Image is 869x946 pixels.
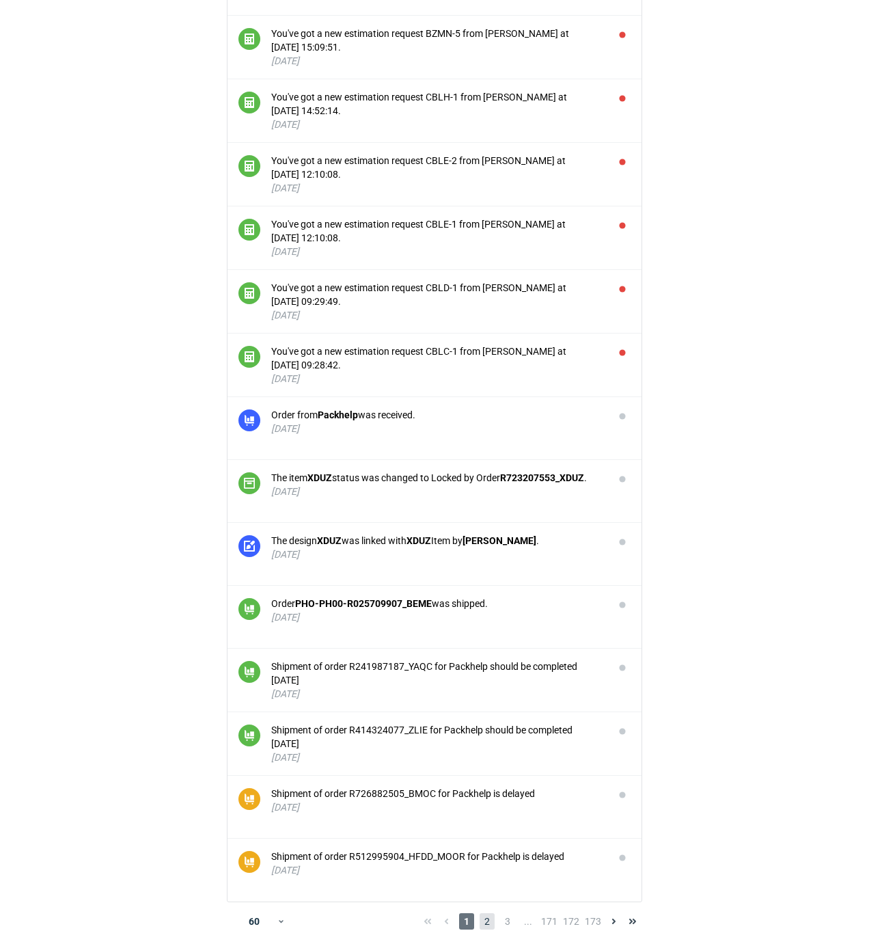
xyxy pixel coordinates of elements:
div: [DATE] [271,181,603,195]
div: Shipment of order R414324077_ZLIE for Packhelp should be completed [DATE] [271,723,603,751]
div: [DATE] [271,245,603,258]
button: You've got a new estimation request CBLD-1 from [PERSON_NAME] at [DATE] 09:29:49.[DATE] [271,281,603,322]
button: Shipment of order R414324077_ZLIE for Packhelp should be completed [DATE][DATE] [271,723,603,764]
span: ... [521,913,536,930]
div: [DATE] [271,548,603,561]
button: You've got a new estimation request BZMN-5 from [PERSON_NAME] at [DATE] 15:09:51.[DATE] [271,27,603,68]
div: [DATE] [271,118,603,131]
div: [DATE] [271,308,603,322]
div: [DATE] [271,610,603,624]
button: Shipment of order R512995904_HFDD_MOOR for Packhelp is delayed[DATE] [271,850,603,877]
div: Shipment of order R726882505_BMOC for Packhelp is delayed [271,787,603,800]
button: OrderPHO-PH00-R025709907_BEMEwas shipped.[DATE] [271,597,603,624]
div: Order from was received. [271,408,603,422]
button: The designXDUZwas linked withXDUZItem by[PERSON_NAME].[DATE] [271,534,603,561]
div: You've got a new estimation request CBLC-1 from [PERSON_NAME] at [DATE] 09:28:42. [271,344,603,372]
button: You've got a new estimation request CBLE-2 from [PERSON_NAME] at [DATE] 12:10:08.[DATE] [271,154,603,195]
div: You've got a new estimation request CBLE-1 from [PERSON_NAME] at [DATE] 12:10:08. [271,217,603,245]
strong: Packhelp [318,409,358,420]
div: [DATE] [271,422,603,435]
div: Shipment of order R512995904_HFDD_MOOR for Packhelp is delayed [271,850,603,863]
span: 3 [500,913,515,930]
button: Shipment of order R726882505_BMOC for Packhelp is delayed[DATE] [271,787,603,814]
strong: PHO-PH00-R025709907_BEME [295,598,432,609]
div: 60 [232,912,277,931]
div: [DATE] [271,751,603,764]
div: You've got a new estimation request CBLE-2 from [PERSON_NAME] at [DATE] 12:10:08. [271,154,603,181]
span: 2 [480,913,495,930]
div: [DATE] [271,863,603,877]
strong: XDUZ [406,535,431,546]
button: You've got a new estimation request CBLE-1 from [PERSON_NAME] at [DATE] 12:10:08.[DATE] [271,217,603,258]
div: [DATE] [271,485,603,498]
div: The item status was changed to Locked by Order . [271,471,603,485]
button: You've got a new estimation request CBLH-1 from [PERSON_NAME] at [DATE] 14:52:14.[DATE] [271,90,603,131]
div: Shipment of order R241987187_YAQC for Packhelp should be completed [DATE] [271,660,603,687]
strong: [PERSON_NAME] [463,535,536,546]
div: [DATE] [271,372,603,386]
button: Shipment of order R241987187_YAQC for Packhelp should be completed [DATE][DATE] [271,660,603,701]
span: 173 [585,913,601,930]
div: [DATE] [271,800,603,814]
strong: XDUZ [307,472,332,483]
div: You've got a new estimation request BZMN-5 from [PERSON_NAME] at [DATE] 15:09:51. [271,27,603,54]
span: 1 [459,913,474,930]
strong: R723207553_XDUZ [500,472,584,483]
span: 172 [563,913,579,930]
div: [DATE] [271,687,603,701]
strong: XDUZ [317,535,342,546]
div: You've got a new estimation request CBLH-1 from [PERSON_NAME] at [DATE] 14:52:14. [271,90,603,118]
button: The itemXDUZstatus was changed to Locked by OrderR723207553_XDUZ.[DATE] [271,471,603,498]
div: The design was linked with Item by . [271,534,603,548]
div: Order was shipped. [271,597,603,610]
button: Order fromPackhelpwas received.[DATE] [271,408,603,435]
div: [DATE] [271,54,603,68]
div: You've got a new estimation request CBLD-1 from [PERSON_NAME] at [DATE] 09:29:49. [271,281,603,308]
span: 171 [541,913,557,930]
button: You've got a new estimation request CBLC-1 from [PERSON_NAME] at [DATE] 09:28:42.[DATE] [271,344,603,386]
